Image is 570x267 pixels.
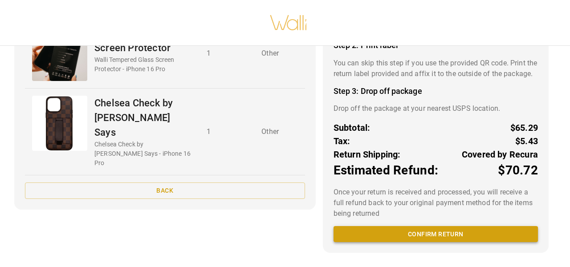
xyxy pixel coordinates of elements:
p: Estimated Refund: [334,161,438,180]
button: Confirm return [334,226,538,243]
p: Other [261,48,297,59]
h4: Step 2: Print label [334,40,538,50]
p: Drop off the package at your nearest USPS location. [334,103,538,114]
p: Walli Tempered Glass Screen Protector - iPhone 16 Pro [94,55,192,74]
p: Subtotal: [334,121,370,134]
p: $70.72 [498,161,538,180]
p: $5.43 [515,134,538,148]
p: Once your return is received and processed, you will receive a full refund back to your original ... [334,187,538,219]
p: 1 [207,126,247,137]
button: Back [25,182,305,199]
p: Other [261,126,297,137]
img: walli-inc.myshopify.com [269,4,308,42]
h4: Step 3: Drop off package [334,86,538,96]
p: $65.29 [510,121,538,134]
p: Covered by Recura [462,148,538,161]
p: 1 [207,48,247,59]
p: Return Shipping: [334,148,401,161]
p: Tax: [334,134,350,148]
p: Chelsea Check by [PERSON_NAME] Says [94,96,192,140]
p: You can skip this step if you use the provided QR code. Print the return label provided and affix... [334,58,538,79]
p: Chelsea Check by [PERSON_NAME] Says - iPhone 16 Pro [94,140,192,168]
